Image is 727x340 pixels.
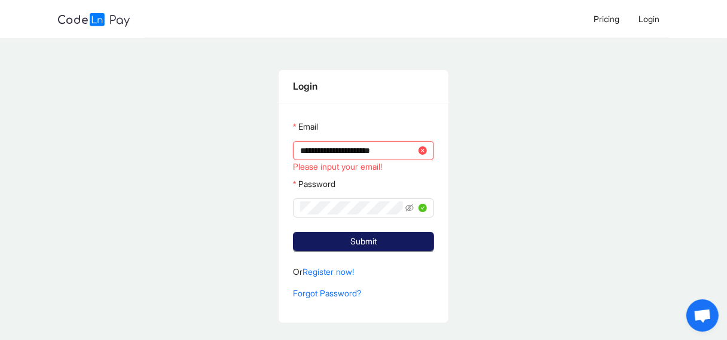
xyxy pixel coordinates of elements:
[300,144,416,157] input: Email
[303,267,354,277] a: Register now!
[350,235,377,248] span: Submit
[686,299,719,332] div: Open chat
[293,232,434,251] button: Submit
[293,265,434,278] p: Or
[293,79,434,94] div: Login
[300,201,403,215] input: Password
[405,204,414,212] span: eye-invisible
[293,117,318,136] label: Email
[639,14,659,24] span: Login
[293,288,361,298] a: Forgot Password?
[58,13,130,27] img: logo
[594,14,619,24] span: Pricing
[293,160,434,173] div: Please input your email!
[293,174,335,194] label: Password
